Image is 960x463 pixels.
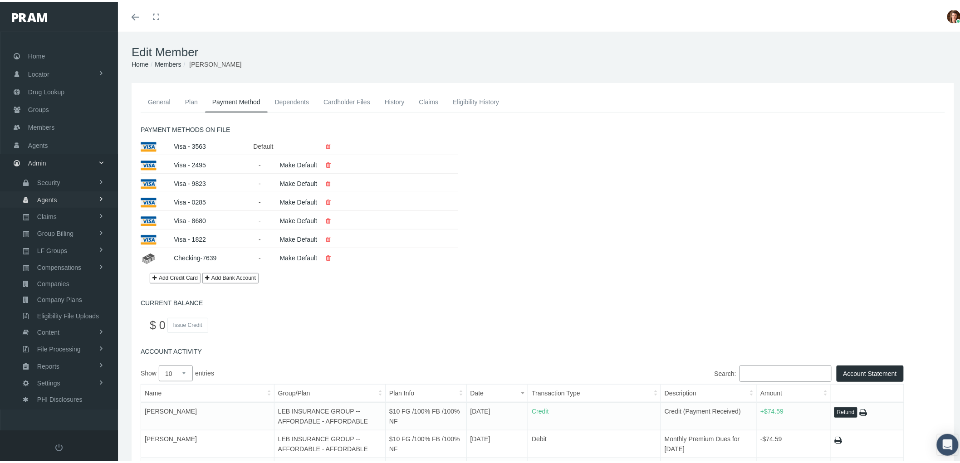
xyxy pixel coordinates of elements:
span: +$74.59 [760,406,784,413]
span: Locator [28,64,49,81]
select: Showentries [159,364,193,380]
div: Open Intercom Messenger [937,432,959,454]
th: Name: activate to sort column ascending [141,382,274,400]
th: Date: activate to sort column ascending [466,382,528,400]
span: Security [37,173,60,189]
span: Drug Lookup [28,82,64,99]
img: PRAM_20_x_78.png [12,11,47,20]
a: Make Default [280,253,317,260]
span: Groups [28,99,49,117]
span: [PERSON_NAME] [189,59,241,66]
span: -$74.59 [760,434,782,441]
a: Make Default [280,160,317,167]
a: Delete [319,141,338,148]
a: Delete [319,197,338,204]
span: Agents [37,190,57,206]
h5: CURRENT BALANCE [141,297,945,305]
a: Print [834,434,842,443]
span: [DATE] [470,434,490,441]
div: - [246,193,273,209]
a: Make Default [280,234,317,241]
div: Default [246,137,273,153]
a: Delete [319,215,338,223]
th: Amount: activate to sort column ascending [757,382,831,400]
img: visa.png [141,159,157,169]
a: Eligibility History [446,90,506,110]
span: Credit (Payment Received) [665,406,741,413]
a: Delete [319,253,338,260]
span: Agents [28,135,48,152]
span: Content [37,323,59,338]
a: Home [132,59,148,66]
button: Add Bank Account [202,271,259,282]
span: LF Groups [37,241,67,257]
span: $10 FG /100% FB /100% NF [389,406,460,423]
div: - [246,249,273,264]
span: Settings [37,374,60,389]
a: Payment Method [205,90,268,111]
a: General [141,90,178,110]
button: Issue Credit [167,316,208,331]
span: Home [28,46,45,63]
img: card_bank.png [141,249,157,264]
button: Account Statement [837,364,904,380]
span: LEB INSURANCE GROUP -- AFFORDABLE - AFFORDABLE [278,434,368,451]
label: Search: [522,364,831,380]
a: Members [155,59,181,66]
span: Debit [532,434,547,441]
span: File Processing [37,340,81,355]
th: Plan Info: activate to sort column ascending [386,382,466,400]
a: Make Default [280,197,317,204]
span: [DATE] [470,406,490,413]
a: Visa - 2495 [174,160,206,167]
div: - [246,174,273,190]
img: visa.png [141,233,157,243]
span: Monthly Premium Dues for [DATE] [665,434,740,451]
img: visa.png [141,177,157,187]
span: LEB INSURANCE GROUP -- AFFORDABLE - AFFORDABLE [278,406,368,423]
span: Admin [28,153,46,170]
span: PHI Disclosures [37,390,83,405]
button: Refund [834,405,857,416]
span: Claims [37,207,57,223]
label: Show entries [141,364,522,380]
th: Transaction Type: activate to sort column ascending [528,382,661,400]
span: Eligibility File Uploads [37,307,99,322]
span: Credit [532,406,549,413]
a: Delete [319,160,338,167]
span: [PERSON_NAME] [145,406,197,413]
input: Search: [740,364,832,380]
a: Print [860,406,867,415]
a: Dependents [268,90,317,110]
a: Claims [411,90,446,110]
span: Group Billing [37,224,73,239]
a: Visa - 3563 [174,141,206,148]
a: Plan [178,90,205,110]
a: Visa - 0285 [174,197,206,204]
a: Visa - 9823 [174,178,206,185]
span: Compensations [37,258,81,273]
a: Checking-7639 [174,253,216,260]
th: Group/Plan: activate to sort column ascending [274,382,385,400]
a: Visa - 8680 [174,215,206,223]
h1: Edit Member [132,44,954,58]
img: visa.png [141,214,157,224]
a: Make Default [280,215,317,223]
div: - [246,211,273,227]
h5: ACCOUNT ACTIVITY [141,346,945,354]
a: History [377,90,412,110]
div: - [246,230,273,246]
span: Company Plans [37,290,82,306]
a: Add Credit Card [150,271,201,282]
span: [PERSON_NAME] [145,434,197,441]
span: Reports [37,357,59,372]
span: Companies [37,274,69,290]
img: visa.png [141,140,157,150]
a: Delete [319,178,338,185]
span: $10 FG /100% FB /100% NF [389,434,460,451]
img: visa.png [141,196,157,206]
span: $ 0 [150,317,166,330]
a: Make Default [280,178,317,185]
div: - [246,156,273,171]
a: Cardholder Files [316,90,377,110]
